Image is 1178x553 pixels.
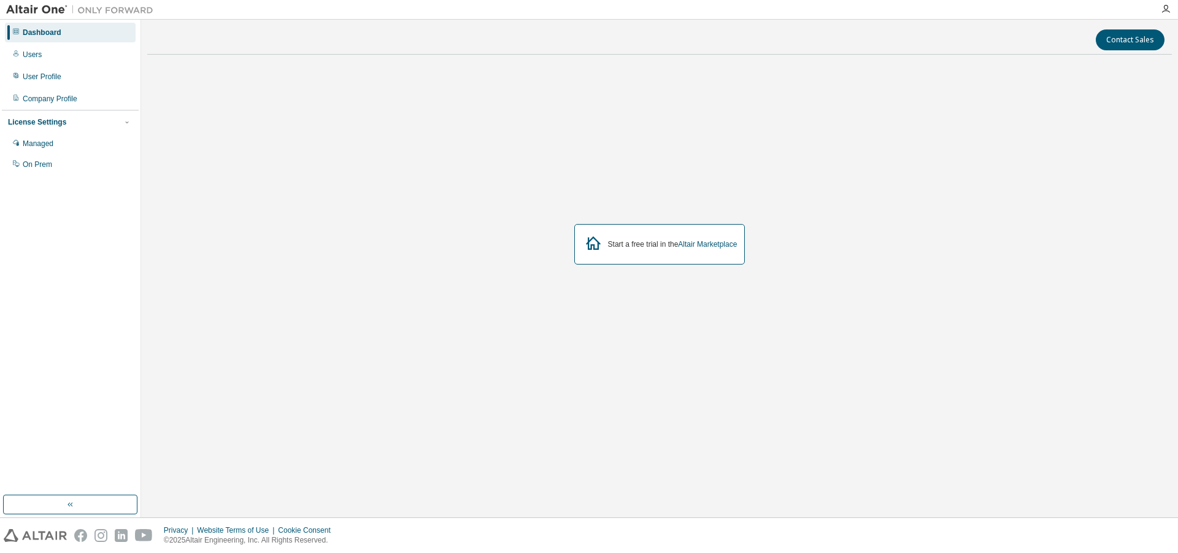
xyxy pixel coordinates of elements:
button: Contact Sales [1096,29,1165,50]
div: User Profile [23,72,61,82]
a: Altair Marketplace [678,240,737,249]
div: Start a free trial in the [608,239,737,249]
div: Dashboard [23,28,61,37]
div: Privacy [164,525,197,535]
img: facebook.svg [74,529,87,542]
img: altair_logo.svg [4,529,67,542]
img: instagram.svg [94,529,107,542]
div: Managed [23,139,53,149]
div: License Settings [8,117,66,127]
img: linkedin.svg [115,529,128,542]
div: Company Profile [23,94,77,104]
img: Altair One [6,4,160,16]
div: Cookie Consent [278,525,337,535]
img: youtube.svg [135,529,153,542]
div: On Prem [23,160,52,169]
div: Website Terms of Use [197,525,278,535]
div: Users [23,50,42,60]
p: © 2025 Altair Engineering, Inc. All Rights Reserved. [164,535,338,546]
